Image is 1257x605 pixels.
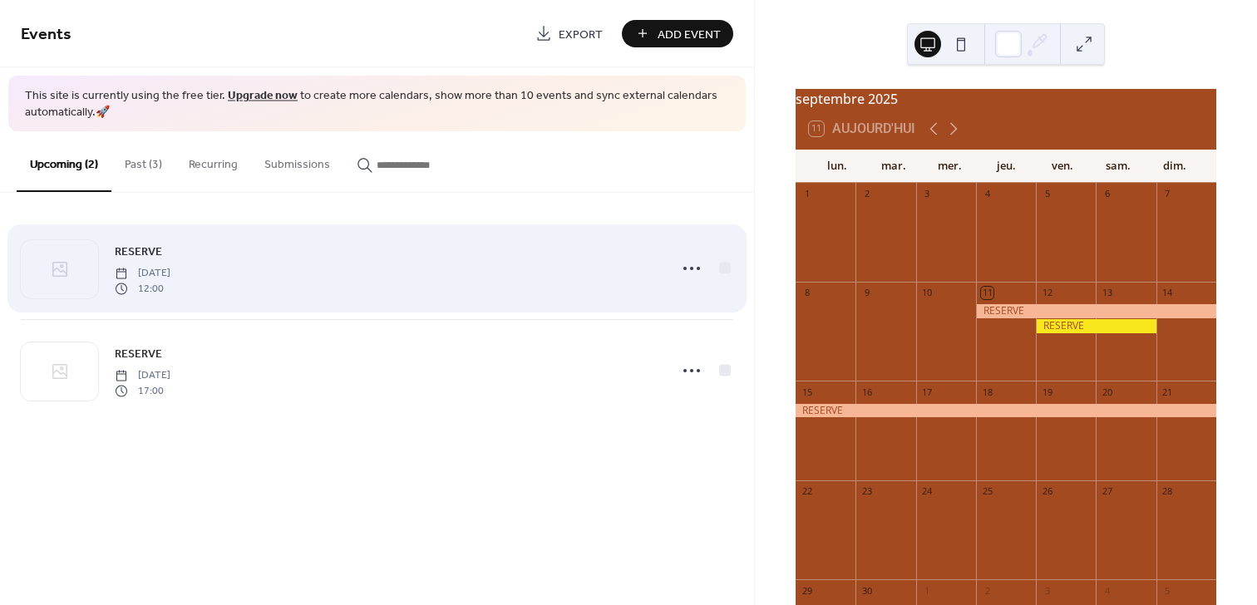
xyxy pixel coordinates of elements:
[801,287,813,299] div: 8
[981,287,993,299] div: 11
[921,287,934,299] div: 10
[25,88,729,121] span: This site is currently using the free tier. to create more calendars, show more than 10 events an...
[175,131,251,190] button: Recurring
[658,26,721,43] span: Add Event
[1034,150,1091,183] div: ven.
[111,131,175,190] button: Past (3)
[1101,584,1113,597] div: 4
[809,150,865,183] div: lun.
[801,188,813,200] div: 1
[115,281,170,296] span: 12:00
[1041,287,1053,299] div: 12
[796,89,1216,109] div: septembre 2025
[115,243,162,261] span: RESERVE
[17,131,111,192] button: Upcoming (2)
[865,150,922,183] div: mar.
[801,386,813,398] div: 15
[228,85,298,107] a: Upgrade now
[1041,485,1053,498] div: 26
[115,344,162,363] a: RESERVE
[1091,150,1147,183] div: sam.
[115,383,170,398] span: 17:00
[1161,188,1174,200] div: 7
[978,150,1034,183] div: jeu.
[1036,319,1156,333] div: RESERVE
[1041,188,1053,200] div: 5
[1161,386,1174,398] div: 21
[251,131,343,190] button: Submissions
[801,485,813,498] div: 22
[922,150,978,183] div: mer.
[860,287,873,299] div: 9
[1161,485,1174,498] div: 28
[1101,287,1113,299] div: 13
[1101,386,1113,398] div: 20
[921,188,934,200] div: 3
[921,485,934,498] div: 24
[115,346,162,363] span: RESERVE
[860,584,873,597] div: 30
[981,386,993,398] div: 18
[1161,287,1174,299] div: 14
[860,386,873,398] div: 16
[523,20,615,47] a: Export
[860,485,873,498] div: 23
[981,584,993,597] div: 2
[1041,584,1053,597] div: 3
[1041,386,1053,398] div: 19
[559,26,603,43] span: Export
[1101,188,1113,200] div: 6
[921,584,934,597] div: 1
[622,20,733,47] button: Add Event
[981,485,993,498] div: 25
[1101,485,1113,498] div: 27
[981,188,993,200] div: 4
[21,18,71,51] span: Events
[1161,584,1174,597] div: 5
[976,304,1216,318] div: RESERVE
[115,368,170,383] span: [DATE]
[801,584,813,597] div: 29
[115,242,162,261] a: RESERVE
[860,188,873,200] div: 2
[796,404,1216,418] div: RESERVE
[1146,150,1203,183] div: dim.
[921,386,934,398] div: 17
[115,266,170,281] span: [DATE]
